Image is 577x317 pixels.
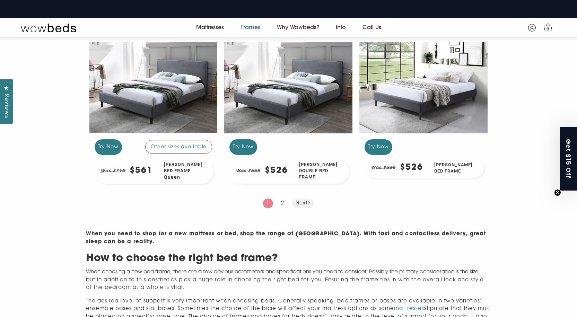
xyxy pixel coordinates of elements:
a: 0 [542,21,554,33]
em: Was $665 [236,167,262,175]
a: Page 2 [278,199,288,208]
a: Try Now Was $665 $526 [PERSON_NAME] Double Bed Frame [224,39,352,189]
div: Try Now [229,139,257,155]
strong: When you need to shop for a new mattress or bed, shop the range at [GEOGRAPHIC_DATA]. With fast a... [86,231,486,245]
a: mattresses [394,306,425,311]
div: [PERSON_NAME] Bed Frame [429,159,484,178]
em: Was $665 [371,164,397,172]
div: Try Now [95,139,122,155]
a: Page 1 [263,199,273,208]
div: $561 [130,167,153,175]
a: Next page [292,199,314,208]
span: Get $15 Off [565,139,573,178]
span: The desired level of support is very important when choosing beds. Generally speaking, bed frames... [86,299,482,312]
div: Other sizes available [145,140,212,154]
span: Queen [164,174,202,181]
p: When choosing a new bed frame, there are a few obvious parameters and specifications you need to ... [86,268,491,292]
a: Try Now Was $665 $526 [PERSON_NAME] Bed Frame [359,39,488,183]
div: [PERSON_NAME] Bed Frame [158,158,213,184]
a: Try Now Other sizes available Was $715 $561 [PERSON_NAME] Bed FrameQueen [89,39,218,190]
a: Why Wowbeds? [269,18,327,37]
span: Reviews [2,94,11,118]
nav: Pagination [86,199,491,208]
div: [PERSON_NAME] Double Bed Frame [294,158,349,184]
a: Frames [232,18,269,37]
div: Get $15 OffClose teaser [560,127,577,191]
div: $526 [265,167,288,175]
span: 0 [544,26,551,33]
a: Info [327,18,354,37]
button: Close teaser [554,189,561,196]
div: $526 [400,164,423,172]
img: Wow Beds Logo [21,23,76,33]
div: Try Now [365,139,392,155]
h2: How to choose the right bed frame? [86,252,491,266]
span: , but in addition to this aesthetics play a huge role in choosing the right bed for you. Ensuring... [86,270,484,290]
a: Call Us [354,18,390,37]
a: Mattresses [188,18,232,37]
em: Was $715 [100,167,126,175]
